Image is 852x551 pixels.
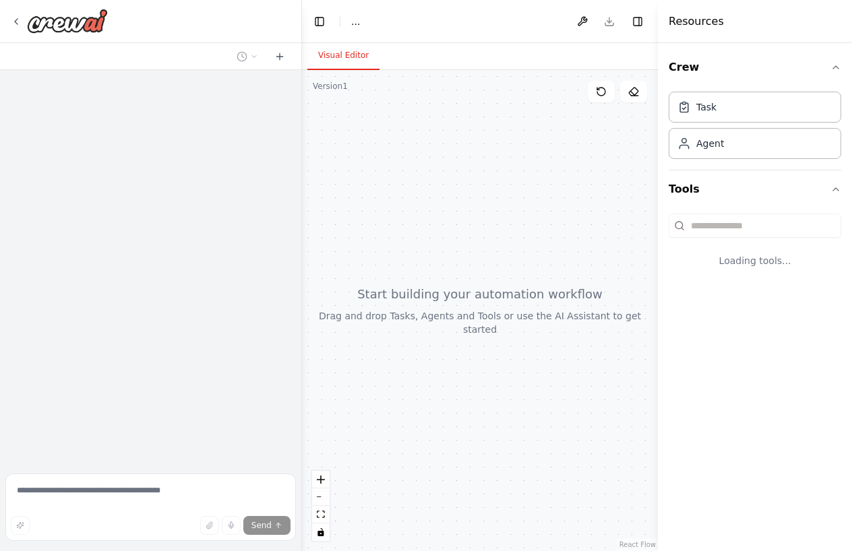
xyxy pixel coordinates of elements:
span: ... [351,15,360,28]
div: Agent [696,137,724,150]
button: Hide right sidebar [628,12,647,31]
div: Task [696,100,717,114]
span: Send [251,520,272,531]
button: zoom out [312,488,330,506]
button: Start a new chat [269,48,291,65]
button: Hide left sidebar [310,12,329,31]
button: zoom in [312,471,330,488]
nav: breadcrumb [351,15,360,28]
img: Logo [27,9,108,33]
button: Switch to previous chat [231,48,264,65]
button: fit view [312,506,330,523]
a: React Flow attribution [619,541,656,548]
div: Tools [669,208,841,289]
div: React Flow controls [312,471,330,541]
button: toggle interactivity [312,523,330,541]
button: Crew [669,48,841,86]
button: Upload files [200,516,219,535]
button: Send [243,516,291,535]
button: Click to speak your automation idea [222,516,241,535]
button: Visual Editor [307,42,379,70]
div: Crew [669,86,841,170]
div: Loading tools... [669,243,841,278]
h4: Resources [669,13,724,30]
button: Improve this prompt [11,516,30,535]
button: Tools [669,170,841,208]
div: Version 1 [313,81,348,92]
